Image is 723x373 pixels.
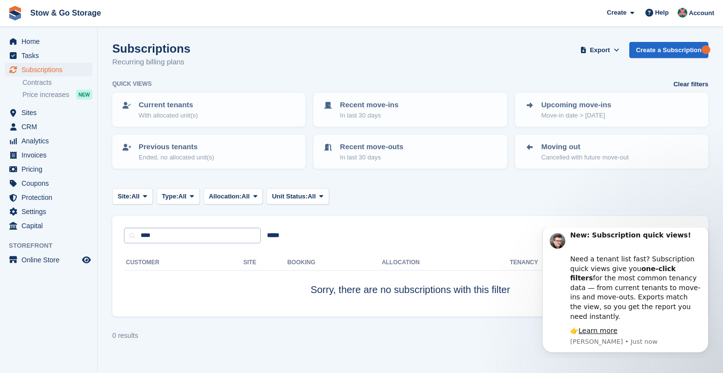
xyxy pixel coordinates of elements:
[516,136,707,168] a: Moving out Cancelled with future move-out
[76,90,92,99] div: NEW
[590,45,610,55] span: Export
[22,90,69,99] span: Price increases
[5,219,92,233] a: menu
[340,99,398,111] p: Recent move-ins
[21,35,80,48] span: Home
[5,63,92,77] a: menu
[5,205,92,218] a: menu
[21,162,80,176] span: Pricing
[139,111,198,120] p: With allocated unit(s)
[131,192,140,201] span: All
[5,134,92,148] a: menu
[5,162,92,176] a: menu
[26,5,105,21] a: Stow & Go Storage
[314,94,506,126] a: Recent move-ins In last 30 days
[113,136,305,168] a: Previous tenants Ended, no allocated unit(s)
[21,177,80,190] span: Coupons
[118,192,131,201] span: Site:
[541,99,611,111] p: Upcoming move-ins
[655,8,669,18] span: Help
[51,99,90,107] a: Learn more
[340,153,403,162] p: In last 30 days
[308,192,316,201] span: All
[673,79,708,89] a: Clear filters
[541,153,629,162] p: Cancelled with future move-out
[21,191,80,204] span: Protection
[243,255,287,271] th: Site
[21,148,80,162] span: Invoices
[5,35,92,48] a: menu
[21,106,80,119] span: Sites
[314,136,506,168] a: Recent move-outs In last 30 days
[5,106,92,119] a: menu
[112,188,153,204] button: Site: All
[157,188,200,204] button: Type: All
[112,79,152,88] h6: Quick views
[629,42,708,58] a: Create a Subscription
[5,148,92,162] a: menu
[607,8,626,18] span: Create
[22,5,38,21] img: Profile image for Steven
[21,49,80,62] span: Tasks
[21,205,80,218] span: Settings
[42,3,163,11] b: New: Subscription quick views!
[139,141,214,153] p: Previous tenants
[510,255,544,271] th: Tenancy
[382,255,510,271] th: Allocation
[162,192,179,201] span: Type:
[340,141,403,153] p: Recent move-outs
[204,188,263,204] button: Allocation: All
[689,8,714,18] span: Account
[702,45,710,54] div: Tooltip anchor
[42,3,173,108] div: Message content
[113,94,305,126] a: Current tenants With allocated unit(s)
[42,17,173,94] div: Need a tenant list fast? Subscription quick views give you for the most common tenancy data — fro...
[21,63,80,77] span: Subscriptions
[21,253,80,267] span: Online Store
[5,253,92,267] a: menu
[678,8,687,18] img: Tracey Cato
[5,177,92,190] a: menu
[242,192,250,201] span: All
[21,219,80,233] span: Capital
[209,192,242,201] span: Allocation:
[8,6,22,20] img: stora-icon-8386f47178a22dfd0bd8f6a31ec36ba5ce8667c1dd55bd0f319d3a0aa187defe.svg
[516,94,707,126] a: Upcoming move-ins Move-in date > [DATE]
[21,120,80,134] span: CRM
[22,89,92,100] a: Price increases NEW
[5,120,92,134] a: menu
[112,57,190,68] p: Recurring billing plans
[9,241,97,251] span: Storefront
[541,111,611,120] p: Move-in date > [DATE]
[21,134,80,148] span: Analytics
[139,99,198,111] p: Current tenants
[272,192,308,201] span: Unit Status:
[112,331,138,341] div: 0 results
[578,42,621,58] button: Export
[5,191,92,204] a: menu
[139,153,214,162] p: Ended, no allocated unit(s)
[178,192,186,201] span: All
[42,110,173,118] p: Message from Steven, sent Just now
[541,141,629,153] p: Moving out
[81,254,92,266] a: Preview store
[22,78,92,87] a: Contracts
[124,255,243,271] th: Customer
[528,228,723,358] iframe: Intercom notifications message
[112,42,190,55] h1: Subscriptions
[267,188,329,204] button: Unit Status: All
[340,111,398,120] p: In last 30 days
[287,255,381,271] th: Booking
[42,98,173,108] div: 👉
[310,284,510,295] span: Sorry, there are no subscriptions with this filter
[5,49,92,62] a: menu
